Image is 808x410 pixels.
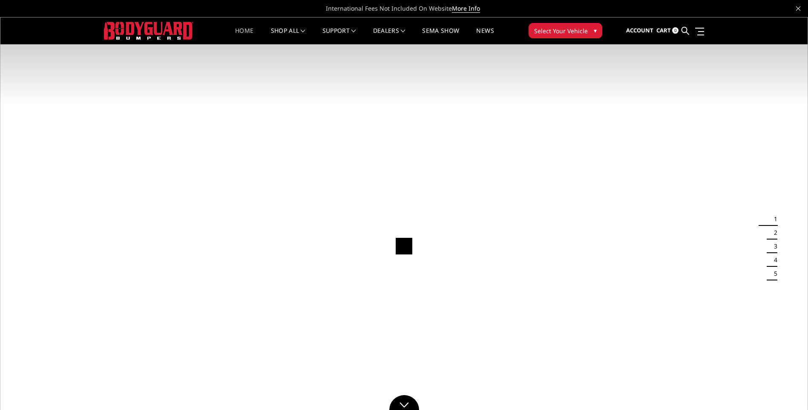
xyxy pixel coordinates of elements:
a: shop all [271,28,305,44]
button: 2 of 5 [769,226,777,240]
span: Select Your Vehicle [534,26,588,35]
a: Support [322,28,356,44]
span: Cart [656,26,671,34]
a: News [476,28,494,44]
a: More Info [452,4,480,13]
a: Click to Down [389,395,419,410]
button: 3 of 5 [769,240,777,253]
button: 5 of 5 [769,267,777,280]
button: 4 of 5 [769,253,777,267]
button: 1 of 5 [769,212,777,226]
a: Cart 0 [656,19,679,42]
span: Account [626,26,653,34]
a: Home [235,28,253,44]
a: Account [626,19,653,42]
img: BODYGUARD BUMPERS [104,22,193,39]
a: SEMA Show [422,28,459,44]
span: ▾ [594,26,597,35]
button: Select Your Vehicle [529,23,602,38]
span: 0 [672,27,679,34]
a: Dealers [373,28,405,44]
